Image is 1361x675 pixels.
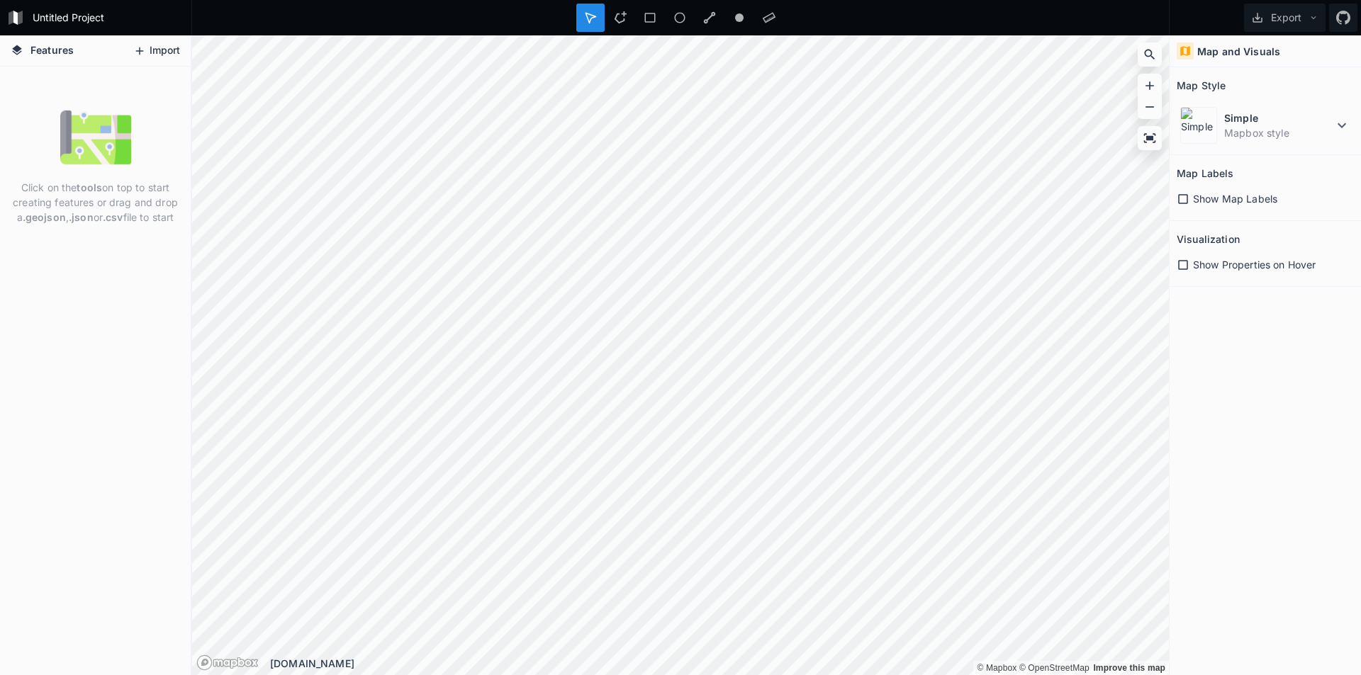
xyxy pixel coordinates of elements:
a: Mapbox [977,663,1016,673]
h4: Map and Visuals [1197,44,1280,59]
p: Click on the on top to start creating features or drag and drop a , or file to start [11,180,180,225]
dd: Mapbox style [1224,125,1333,140]
h2: Map Labels [1177,162,1233,184]
img: empty [60,102,131,173]
strong: .geojson [23,211,66,223]
dt: Simple [1224,110,1333,125]
h2: Visualization [1177,228,1240,250]
span: Features [30,42,74,57]
strong: .csv [103,211,123,223]
strong: .json [69,211,94,223]
span: Show Map Labels [1193,191,1277,206]
h2: Map Style [1177,74,1226,96]
img: Simple [1180,107,1217,144]
a: Map feedback [1093,663,1165,673]
div: [DOMAIN_NAME] [270,656,1169,671]
button: Export [1244,4,1326,32]
a: OpenStreetMap [1019,663,1090,673]
span: Show Properties on Hover [1193,257,1316,272]
button: Import [126,40,187,62]
a: Mapbox logo [196,654,259,671]
strong: tools [77,181,102,193]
